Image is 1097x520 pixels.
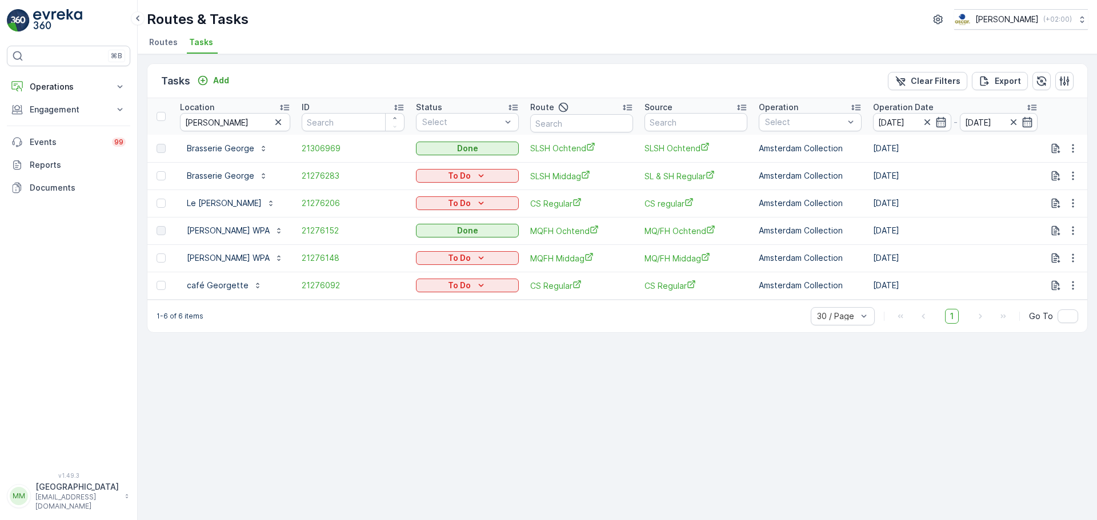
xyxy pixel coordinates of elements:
[954,13,971,26] img: basis-logo_rgb2x.png
[30,81,107,92] p: Operations
[530,102,554,113] p: Route
[416,224,519,237] button: Done
[753,135,867,162] td: Amsterdam Collection
[302,170,405,182] span: 21276283
[753,272,867,299] td: Amsterdam Collection
[644,142,747,154] a: SLSH Ochtend
[530,114,633,132] input: Search
[180,113,290,131] input: Search
[147,10,249,29] p: Routes & Tasks
[302,113,405,131] input: Search
[157,199,166,208] div: Toggle Row Selected
[157,253,166,263] div: Toggle Row Selected
[530,142,633,154] a: SLSH Ochtend
[945,309,959,324] span: 1
[302,225,405,236] a: 21276152
[995,75,1021,87] p: Export
[753,244,867,272] td: Amsterdam Collection
[644,197,747,209] a: CS regular
[448,252,471,264] p: To Do
[416,169,519,183] button: To Do
[644,225,747,237] span: MQ/FH Ochtend
[975,14,1039,25] p: [PERSON_NAME]
[302,197,405,209] a: 21276206
[753,162,867,190] td: Amsterdam Collection
[448,280,471,291] p: To Do
[157,281,166,290] div: Toggle Row Selected
[530,197,633,209] a: CS Regular
[530,225,633,237] a: MQFH Ochtend
[448,170,471,182] p: To Do
[302,143,405,154] a: 21306969
[33,9,82,32] img: logo_light-DOdMpM7g.png
[157,144,166,153] div: Toggle Row Selected
[644,170,747,182] a: SL & SH Regular
[911,75,960,87] p: Clear Filters
[457,225,478,236] p: Done
[753,217,867,244] td: Amsterdam Collection
[867,135,1043,162] td: [DATE]
[960,113,1038,131] input: dd/mm/yyyy
[302,102,310,113] p: ID
[867,162,1043,190] td: [DATE]
[302,252,405,264] a: 21276148
[867,190,1043,217] td: [DATE]
[180,102,214,113] p: Location
[759,102,798,113] p: Operation
[416,279,519,292] button: To Do
[187,252,270,264] p: [PERSON_NAME] WPA
[35,481,119,493] p: [GEOGRAPHIC_DATA]
[422,116,501,128] p: Select
[530,280,633,292] span: CS Regular
[10,487,28,505] div: MM
[7,472,130,479] span: v 1.49.3
[149,37,178,48] span: Routes
[180,194,282,212] button: Le [PERSON_NAME]
[180,139,275,158] button: Brasserie George
[35,493,119,511] p: [EMAIL_ADDRESS][DOMAIN_NAME]
[302,280,405,291] a: 21276092
[157,312,203,321] p: 1-6 of 6 items
[457,143,478,154] p: Done
[416,196,519,210] button: To Do
[530,252,633,264] a: MQFH Middag
[157,171,166,180] div: Toggle Row Selected
[7,176,130,199] a: Documents
[416,251,519,265] button: To Do
[7,9,30,32] img: logo
[114,138,123,147] p: 99
[765,116,844,128] p: Select
[873,102,934,113] p: Operation Date
[1029,311,1053,322] span: Go To
[644,252,747,264] span: MQ/FH Middag
[644,280,747,292] a: CS Regular
[972,72,1028,90] button: Export
[448,197,471,209] p: To Do
[187,225,270,236] p: [PERSON_NAME] WPA
[873,113,951,131] input: dd/mm/yyyy
[30,159,126,171] p: Reports
[416,142,519,155] button: Done
[416,102,442,113] p: Status
[867,244,1043,272] td: [DATE]
[867,217,1043,244] td: [DATE]
[193,74,234,87] button: Add
[111,51,122,61] p: ⌘B
[7,75,130,98] button: Operations
[189,37,213,48] span: Tasks
[161,73,190,89] p: Tasks
[30,182,126,194] p: Documents
[213,75,229,86] p: Add
[867,272,1043,299] td: [DATE]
